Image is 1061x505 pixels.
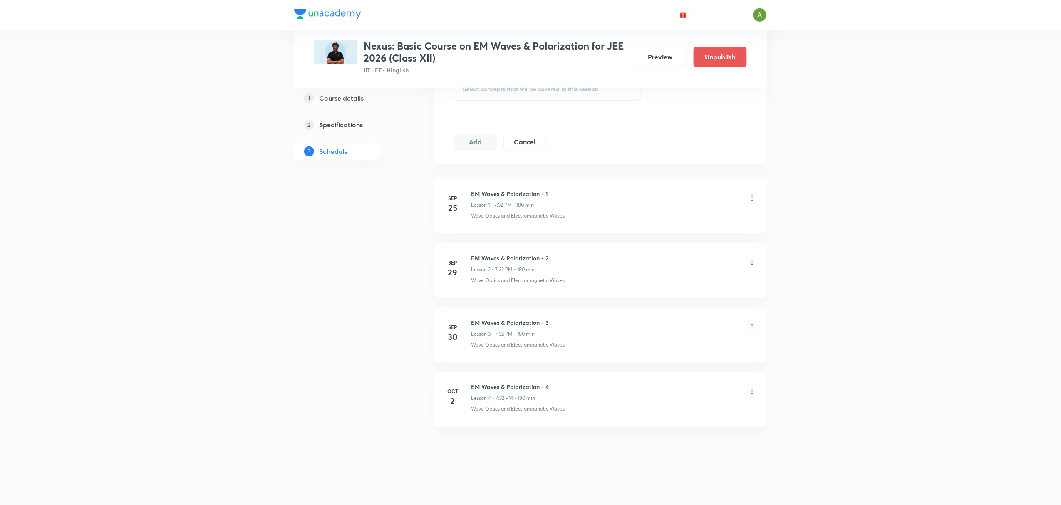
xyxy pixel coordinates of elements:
h6: EM Waves & Polarization - 4 [471,383,549,391]
h6: EM Waves & Polarization - 2 [471,254,548,262]
h4: 25 [444,202,461,214]
h5: Course details [319,93,364,103]
p: IIT JEE • Hinglish [364,66,627,74]
p: Lesson 3 • 7:32 PM • 180 min [471,330,535,338]
span: Select concepts that wil be covered in this session [463,86,598,92]
h5: Schedule [319,146,348,156]
p: Lesson 2 • 7:32 PM • 180 min [471,266,535,273]
h6: Oct [444,388,461,395]
p: Wave Optics and Electromagnetic Waves [471,406,565,413]
h6: Sep [444,323,461,331]
p: 2 [304,119,314,129]
h5: Specifications [319,119,363,129]
p: 3 [304,146,314,156]
img: avatar [679,11,687,19]
h6: EM Waves & Polarization - 3 [471,318,549,327]
p: Wave Optics and Electromagnetic Waves [471,341,565,349]
button: Add [454,134,497,151]
a: 2Specifications [294,116,407,133]
button: avatar [677,8,690,22]
h4: 29 [444,266,461,279]
h4: 30 [444,331,461,343]
h3: Nexus: Basic Course on EM Waves & Polarization for JEE 2026 (Class XII) [364,40,627,64]
img: Ajay A [753,8,767,22]
button: Preview [634,47,687,67]
a: 1Course details [294,89,407,106]
button: Cancel [503,134,546,151]
p: 1 [304,93,314,103]
h6: Sep [444,259,461,266]
img: 0B4C64EA-8802-4CF0-9A1A-C61C4C5A2008_plus.png [314,40,357,64]
p: Lesson 4 • 7:32 PM • 180 min [471,395,535,402]
a: Company Logo [294,9,361,21]
p: Wave Optics and Electromagnetic Waves [471,277,565,284]
button: Unpublish [694,47,747,67]
h6: EM Waves & Polarization - 1 [471,189,548,198]
h6: Sep [444,194,461,202]
img: Company Logo [294,9,361,19]
p: Lesson 1 • 7:32 PM • 180 min [471,201,534,209]
h4: 2 [444,395,461,408]
p: Wave Optics and Electromagnetic Waves [471,212,565,220]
